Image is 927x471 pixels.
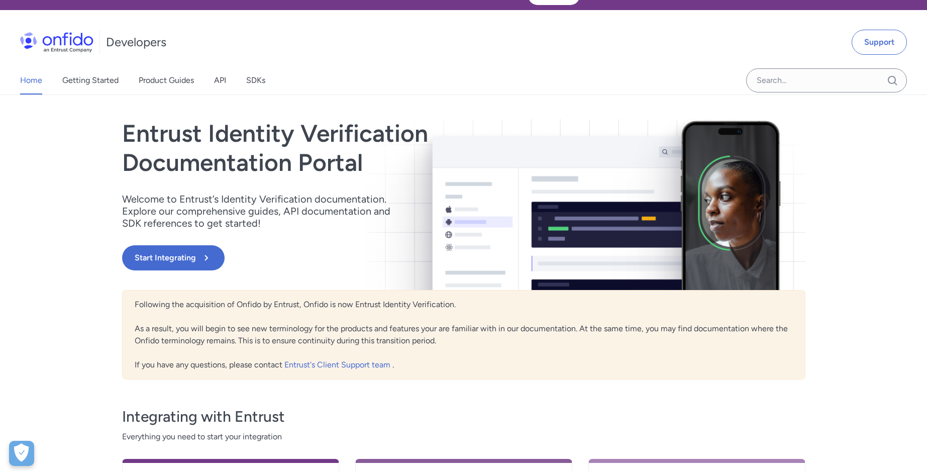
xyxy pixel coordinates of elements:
a: SDKs [246,66,265,95]
button: Start Integrating [122,245,225,270]
img: Onfido Logo [20,32,93,52]
a: API [214,66,226,95]
a: Entrust's Client Support team [284,360,392,369]
p: Welcome to Entrust’s Identity Verification documentation. Explore our comprehensive guides, API d... [122,193,403,229]
a: Home [20,66,42,95]
span: Everything you need to start your integration [122,431,805,443]
div: Cookie Preferences [9,441,34,466]
h3: Integrating with Entrust [122,407,805,427]
button: Open Preferences [9,441,34,466]
a: Product Guides [139,66,194,95]
div: Following the acquisition of Onfido by Entrust, Onfido is now Entrust Identity Verification. As a... [122,290,805,380]
a: Start Integrating [122,245,600,270]
h1: Developers [106,34,166,50]
a: Getting Started [62,66,119,95]
a: Support [852,30,907,55]
h1: Entrust Identity Verification Documentation Portal [122,119,600,177]
input: Onfido search input field [746,68,907,92]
